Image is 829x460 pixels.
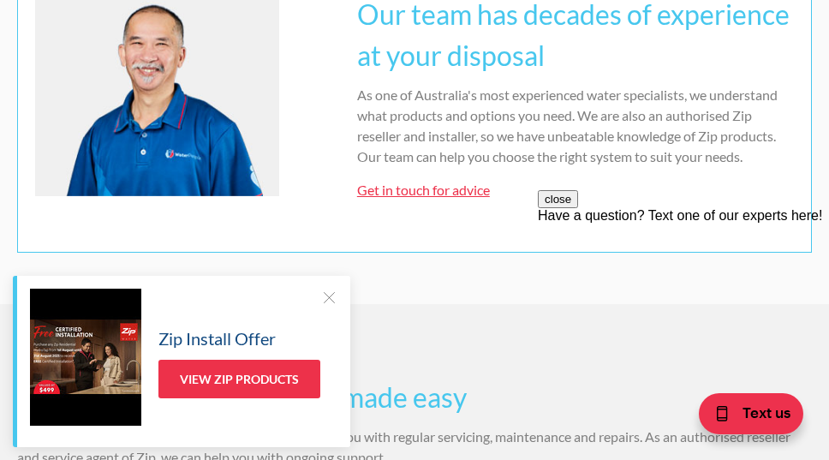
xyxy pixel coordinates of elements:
iframe: podium webchat widget prompt [538,190,829,396]
a: View Zip Products [158,360,320,398]
a: Get in touch for advice [357,182,490,198]
h3: Servicing and maintenance made easy [17,377,812,418]
img: Zip Install Offer [30,289,141,426]
h5: Zip Install Offer [158,326,276,351]
p: As one of Australia's most experienced water specialists, we understand what products and options... [357,85,794,167]
iframe: podium webchat widget bubble [658,374,829,460]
